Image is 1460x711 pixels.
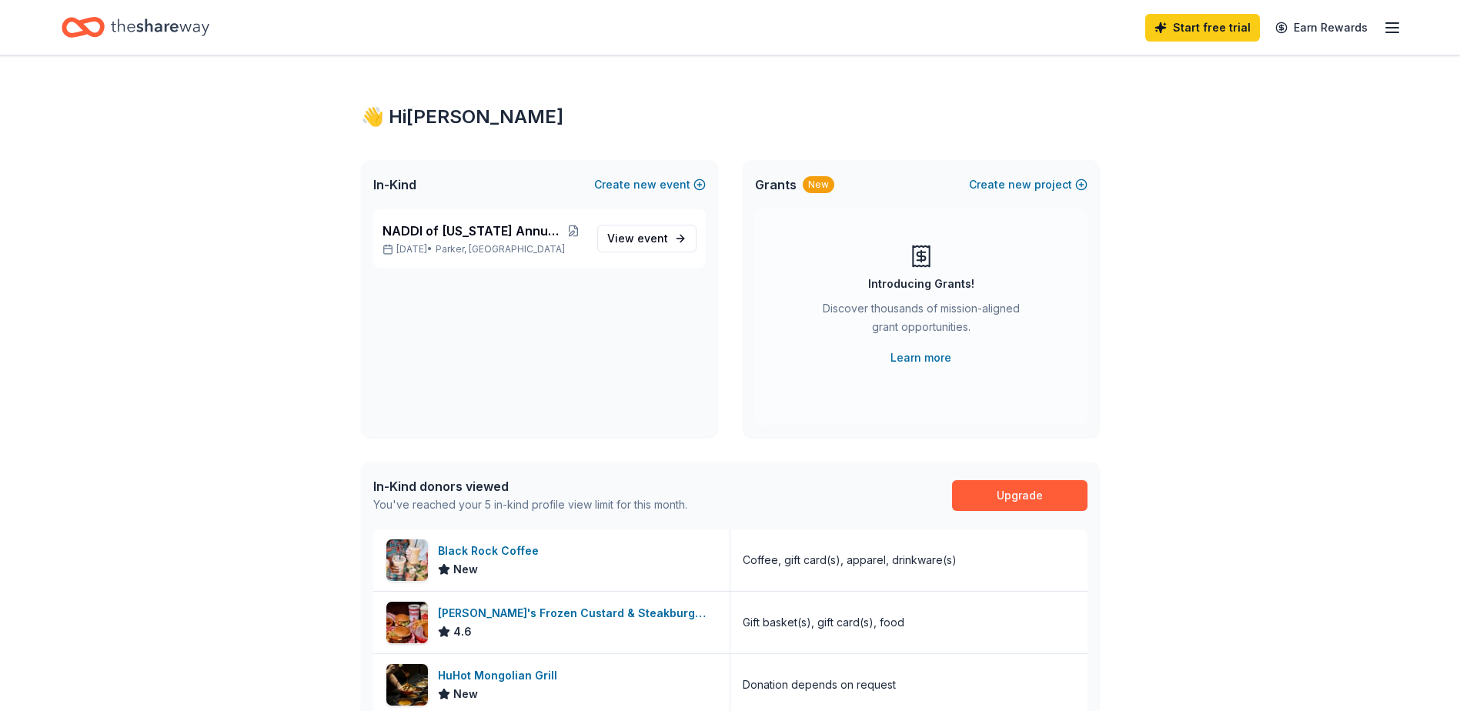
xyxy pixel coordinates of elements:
[817,299,1026,342] div: Discover thousands of mission-aligned grant opportunities.
[952,480,1087,511] a: Upgrade
[373,496,687,514] div: You've reached your 5 in-kind profile view limit for this month.
[436,243,565,255] span: Parker, [GEOGRAPHIC_DATA]
[743,551,957,569] div: Coffee, gift card(s), apparel, drinkware(s)
[386,664,428,706] img: Image for HuHot Mongolian Grill
[386,539,428,581] img: Image for Black Rock Coffee
[453,685,478,703] span: New
[969,175,1087,194] button: Createnewproject
[453,560,478,579] span: New
[743,613,904,632] div: Gift basket(s), gift card(s), food
[597,225,697,252] a: View event
[1266,14,1377,42] a: Earn Rewards
[637,232,668,245] span: event
[868,275,974,293] div: Introducing Grants!
[373,175,416,194] span: In-Kind
[453,623,472,641] span: 4.6
[755,175,797,194] span: Grants
[633,175,656,194] span: new
[373,477,687,496] div: In-Kind donors viewed
[743,676,896,694] div: Donation depends on request
[890,349,951,367] a: Learn more
[62,9,209,45] a: Home
[438,666,563,685] div: HuHot Mongolian Grill
[383,222,563,240] span: NADDI of [US_STATE] Annual Conference
[438,604,717,623] div: [PERSON_NAME]'s Frozen Custard & Steakburgers
[594,175,706,194] button: Createnewevent
[386,602,428,643] img: Image for Freddy's Frozen Custard & Steakburgers
[383,243,585,255] p: [DATE] •
[607,229,668,248] span: View
[1145,14,1260,42] a: Start free trial
[803,176,834,193] div: New
[438,542,545,560] div: Black Rock Coffee
[1008,175,1031,194] span: new
[361,105,1100,129] div: 👋 Hi [PERSON_NAME]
